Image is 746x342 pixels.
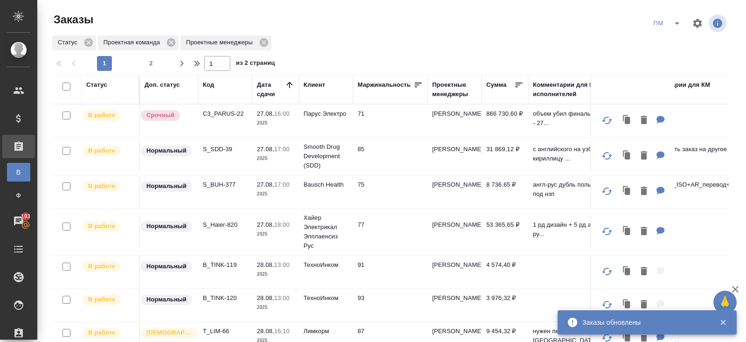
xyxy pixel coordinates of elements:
div: split button [649,16,686,31]
td: 866 730,60 ₽ [482,105,528,137]
div: Сумма [486,80,506,90]
div: Выставляется автоматически, если на указанный объем услуг необходимо больше времени в стандартном... [140,109,193,122]
button: Обновить [596,260,618,283]
span: Заказы [51,12,93,27]
div: Выставляет ПМ после принятия заказа от КМа [82,260,134,273]
p: 2025 [257,189,294,199]
p: Лимкорм [304,327,348,336]
p: Нормальный [146,181,186,191]
button: Клонировать [618,295,636,314]
p: 2025 [257,270,294,279]
button: Удалить [636,147,652,166]
p: 13:00 [274,294,290,301]
button: Для ПМ: 1 рд дизайн + 5 рд англ-рус + 4 рд рус-казах Какие условия перевода руководств на варочны... [652,222,670,241]
div: Комментарии для ПМ/исполнителей [533,80,635,99]
button: Для ПМ: объем убил финальный срок сдачи - 27.08 в 16.00, далее двигаться некуда, тк у них есть св... [652,111,670,130]
button: Удалить [636,182,652,201]
p: 18:00 [274,221,290,228]
button: Обновить [596,220,618,243]
p: Smooth Drug Development (SDD) [304,142,348,170]
td: [PERSON_NAME] [428,140,482,173]
p: Нормальный [146,222,186,231]
p: ТехноИнком [304,293,348,303]
p: 2025 [257,119,294,128]
p: S_Haier-820 [203,220,248,230]
p: англ-рус дубль польский убираем под нзп [533,180,635,199]
p: 1 рд дизайн + 5 рд англ-рус + 4 рд ру... [533,220,635,239]
td: 75 [353,175,428,208]
div: Выставляет ПМ после принятия заказа от КМа [82,109,134,122]
span: Ф [12,191,26,200]
div: Клиент [304,80,325,90]
button: Удалить [636,295,652,314]
td: 4 574,40 ₽ [482,256,528,288]
td: 71 [353,105,428,137]
p: В работе [88,146,115,155]
button: 2 [144,56,159,71]
div: Выставляет ПМ после принятия заказа от КМа [82,180,134,193]
span: Настроить таблицу [686,12,709,35]
td: 31 869,12 ₽ [482,140,528,173]
a: В [7,163,30,181]
a: 193 [2,209,35,233]
td: 53 365,65 ₽ [482,216,528,248]
button: Закрыть [713,318,732,327]
p: Нормальный [146,262,186,271]
div: Маржинальность [358,80,411,90]
p: В работе [88,181,115,191]
p: В работе [88,111,115,120]
p: Нормальный [146,146,186,155]
button: Клонировать [618,222,636,241]
div: Выставляет ПМ после принятия заказа от КМа [82,327,134,339]
p: B_TINK-120 [203,293,248,303]
p: 17:00 [274,181,290,188]
div: Выставляет ПМ после принятия заказа от КМа [82,145,134,157]
p: Проектная команда [104,38,163,47]
div: Заказы обновлены [582,318,705,327]
p: T_LIM-66 [203,327,248,336]
div: Статус по умолчанию для стандартных заказов [140,145,193,157]
p: 17:00 [274,146,290,153]
div: Доп. статус [145,80,180,90]
p: 28.08, [257,261,274,268]
p: 27.08, [257,221,274,228]
span: из 2 страниц [236,57,275,71]
td: 91 [353,256,428,288]
p: 28.08, [257,328,274,335]
div: Статус [86,80,107,90]
span: 2 [144,59,159,68]
p: В работе [88,222,115,231]
button: 🙏 [713,291,737,314]
button: Клонировать [618,111,636,130]
button: Удалить [636,111,652,130]
p: S_BUH-377 [203,180,248,189]
p: Парус Электро [304,109,348,119]
button: Обновить [596,180,618,202]
button: Клонировать [618,182,636,201]
p: 27.08, [257,110,274,117]
p: 28.08, [257,294,274,301]
span: 🙏 [717,293,733,312]
div: Выставляет ПМ после принятия заказа от КМа [82,220,134,233]
p: S_SDD-39 [203,145,248,154]
p: 13:00 [274,261,290,268]
span: 193 [15,212,36,221]
td: 8 736,65 ₽ [482,175,528,208]
span: В [12,168,26,177]
p: [DEMOGRAPHIC_DATA] [146,328,193,337]
p: Bausch Health [304,180,348,189]
button: Клонировать [618,147,636,166]
p: Статус [58,38,81,47]
td: [PERSON_NAME] [428,216,482,248]
td: 77 [353,216,428,248]
button: Для ПМ: с английского на узбекскую кириллицу и латиницу (2 варианта файлов на выходе) Для КМ: пер... [652,147,670,166]
div: Код [203,80,214,90]
p: В работе [88,328,115,337]
p: Проектные менеджеры [186,38,256,47]
td: [PERSON_NAME] [428,175,482,208]
p: В работе [88,295,115,304]
p: Нормальный [146,295,186,304]
p: 2025 [257,154,294,163]
p: C3_PARUS-22 [203,109,248,119]
a: Ф [7,186,30,205]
